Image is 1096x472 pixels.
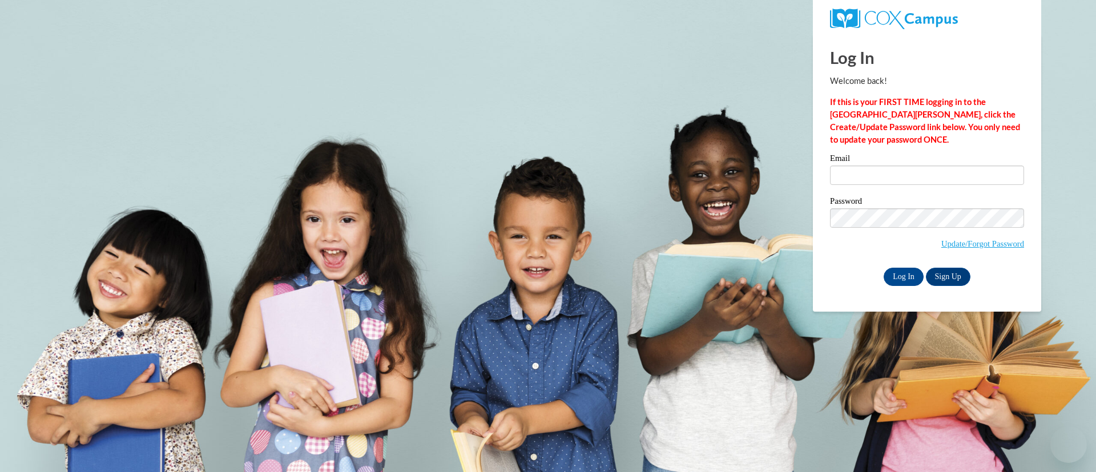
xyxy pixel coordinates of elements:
label: Password [830,197,1024,208]
a: Update/Forgot Password [941,239,1024,248]
img: COX Campus [830,9,958,29]
strong: If this is your FIRST TIME logging in to the [GEOGRAPHIC_DATA][PERSON_NAME], click the Create/Upd... [830,97,1020,144]
p: Welcome back! [830,75,1024,87]
input: Log In [884,268,924,286]
a: Sign Up [926,268,970,286]
h1: Log In [830,46,1024,69]
iframe: Button to launch messaging window [1050,426,1087,463]
a: COX Campus [830,9,1024,29]
label: Email [830,154,1024,166]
